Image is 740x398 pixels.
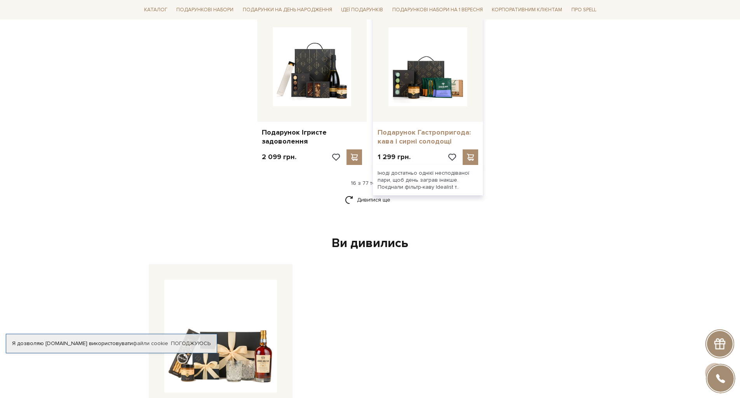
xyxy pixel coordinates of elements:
a: Погоджуюсь [171,340,211,347]
a: Подарункові набори на 1 Вересня [389,3,486,16]
div: Я дозволяю [DOMAIN_NAME] використовувати [6,340,217,347]
span: Ідеї подарунків [338,4,386,16]
span: Подарункові набори [173,4,237,16]
div: Ви дивились [146,235,595,252]
p: 1 299 грн. [378,153,411,161]
span: Про Spell [568,4,599,16]
a: Дивитися ще [345,193,395,207]
p: 2 099 грн. [262,153,296,161]
a: Подарунок Гастропригода: кава і сирні солодощі [378,128,478,146]
a: файли cookie [133,340,168,347]
a: Корпоративним клієнтам [489,3,565,16]
div: Іноді достатньо однієї несподіваної пари, щоб день заграв інакше. Поєднали фільтр-каву Idealist т.. [373,165,483,196]
span: Каталог [141,4,171,16]
a: Подарунок Ігристе задоволення [262,128,362,146]
span: Подарунки на День народження [240,4,335,16]
div: 16 з 77 товарів [138,180,602,187]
